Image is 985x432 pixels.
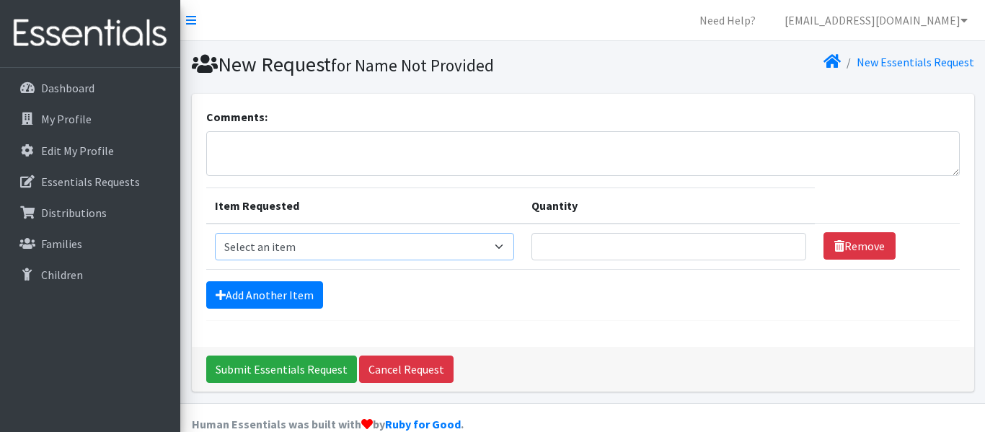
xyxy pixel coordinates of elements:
a: Add Another Item [206,281,323,309]
a: Ruby for Good [385,417,461,431]
p: Essentials Requests [41,175,140,189]
small: for Name Not Provided [331,55,494,76]
img: HumanEssentials [6,9,175,58]
input: Submit Essentials Request [206,356,357,383]
p: Edit My Profile [41,144,114,158]
a: Cancel Request [359,356,454,383]
p: Families [41,237,82,251]
a: Dashboard [6,74,175,102]
a: Need Help? [688,6,767,35]
h1: New Request [192,52,578,77]
a: New Essentials Request [857,55,974,69]
a: Families [6,229,175,258]
strong: Human Essentials was built with by . [192,417,464,431]
p: My Profile [41,112,92,126]
th: Quantity [523,188,815,224]
a: Remove [823,232,896,260]
a: Essentials Requests [6,167,175,196]
a: Children [6,260,175,289]
p: Distributions [41,206,107,220]
a: Distributions [6,198,175,227]
p: Dashboard [41,81,94,95]
a: Edit My Profile [6,136,175,165]
a: My Profile [6,105,175,133]
label: Comments: [206,108,268,125]
a: [EMAIL_ADDRESS][DOMAIN_NAME] [773,6,979,35]
p: Children [41,268,83,282]
th: Item Requested [206,188,523,224]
